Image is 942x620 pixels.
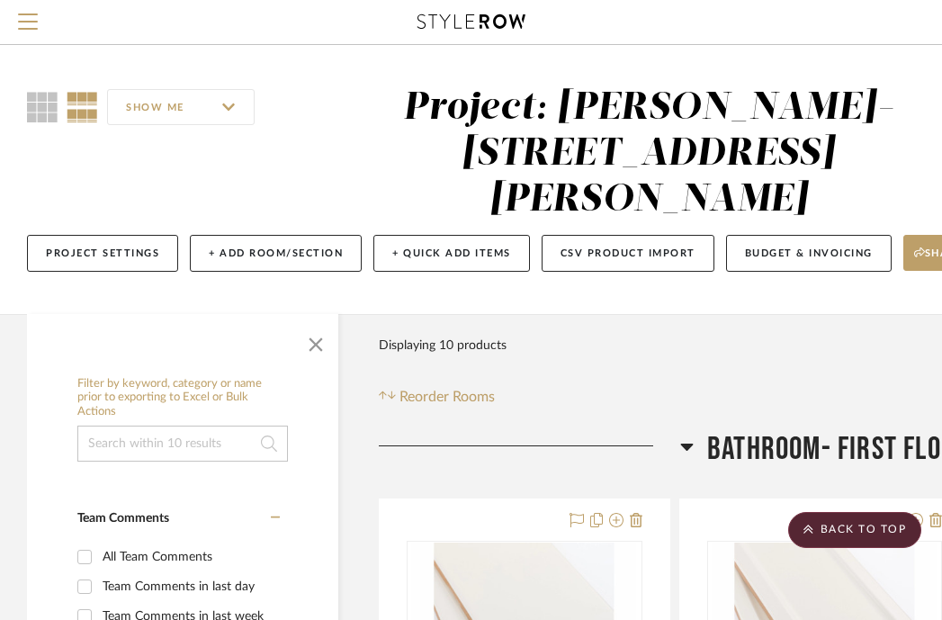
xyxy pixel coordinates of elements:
button: Reorder Rooms [379,386,495,408]
span: Reorder Rooms [399,386,495,408]
div: Team Comments in last day [103,572,275,601]
button: + Quick Add Items [373,235,530,272]
input: Search within 10 results [77,426,288,462]
scroll-to-top-button: BACK TO TOP [788,512,921,548]
button: + Add Room/Section [190,235,362,272]
button: Close [298,323,334,359]
div: All Team Comments [103,543,275,571]
button: CSV Product Import [542,235,714,272]
div: Project: [PERSON_NAME]- [STREET_ADDRESS][PERSON_NAME] [403,89,895,219]
span: Team Comments [77,512,169,525]
button: Project Settings [27,235,178,272]
h6: Filter by keyword, category or name prior to exporting to Excel or Bulk Actions [77,377,288,419]
div: Displaying 10 products [379,328,507,364]
button: Budget & Invoicing [726,235,892,272]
